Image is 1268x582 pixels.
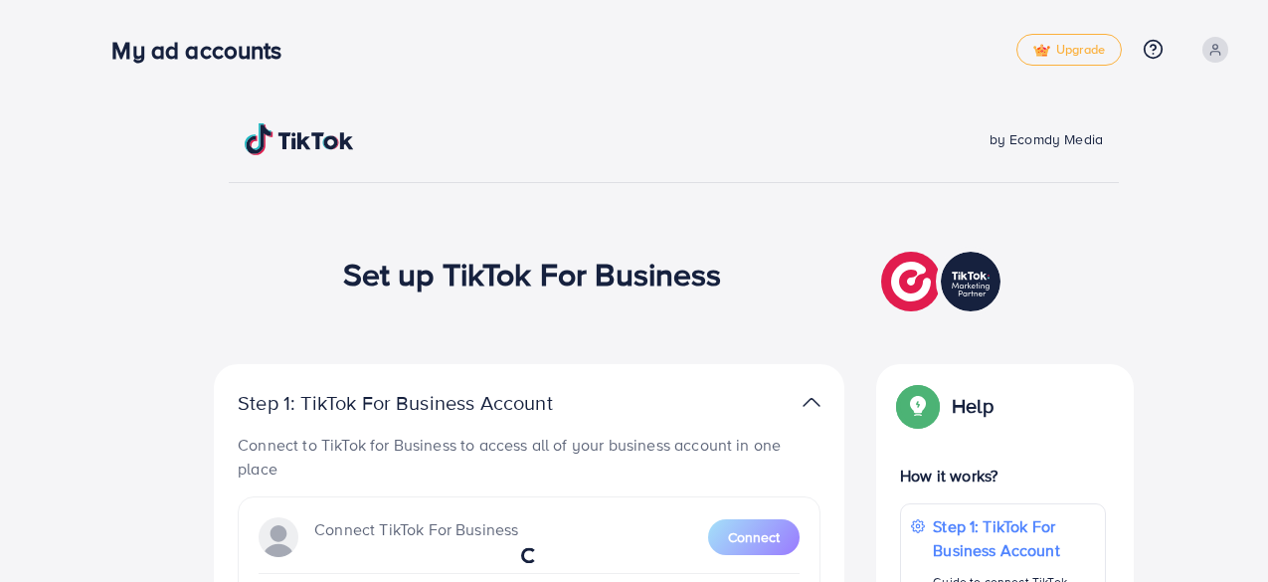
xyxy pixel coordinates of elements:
img: TikTok [245,123,354,155]
h1: Set up TikTok For Business [343,255,722,292]
span: Upgrade [1033,43,1105,58]
h3: My ad accounts [111,36,297,65]
img: TikTok partner [803,388,820,417]
img: tick [1033,44,1050,58]
span: by Ecomdy Media [990,129,1103,149]
p: Step 1: TikTok For Business Account [238,391,616,415]
p: How it works? [900,464,1106,487]
p: Step 1: TikTok For Business Account [933,514,1095,562]
a: tickUpgrade [1016,34,1122,66]
img: Popup guide [900,388,936,424]
p: Help [952,394,994,418]
img: TikTok partner [881,247,1005,316]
